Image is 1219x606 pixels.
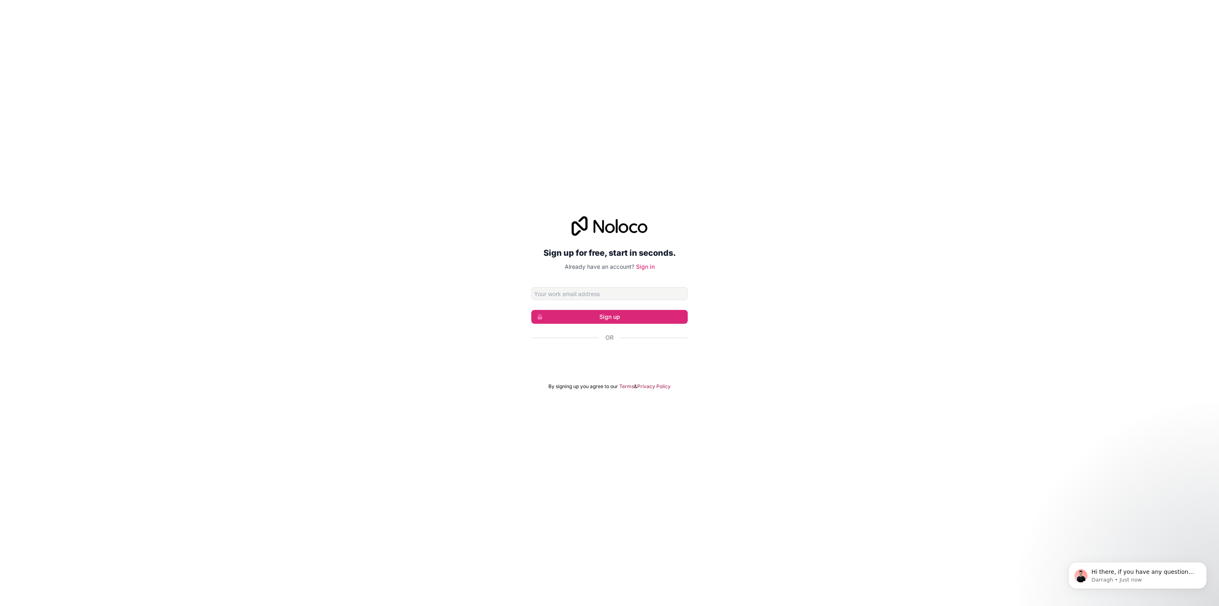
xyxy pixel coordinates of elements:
iframe: Sign in with Google Button [527,351,692,369]
span: Already have an account? [565,263,634,270]
a: Terms [619,383,634,390]
a: Sign in [636,263,655,270]
h2: Sign up for free, start in seconds. [531,246,688,260]
div: Sign in with Google. Opens in new tab [531,351,688,369]
span: Or [605,334,614,342]
span: & [634,383,637,390]
iframe: Intercom notifications message [1056,545,1219,602]
input: Email address [531,287,688,300]
a: Privacy Policy [637,383,671,390]
button: Sign up [531,310,688,324]
span: By signing up you agree to our [548,383,618,390]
